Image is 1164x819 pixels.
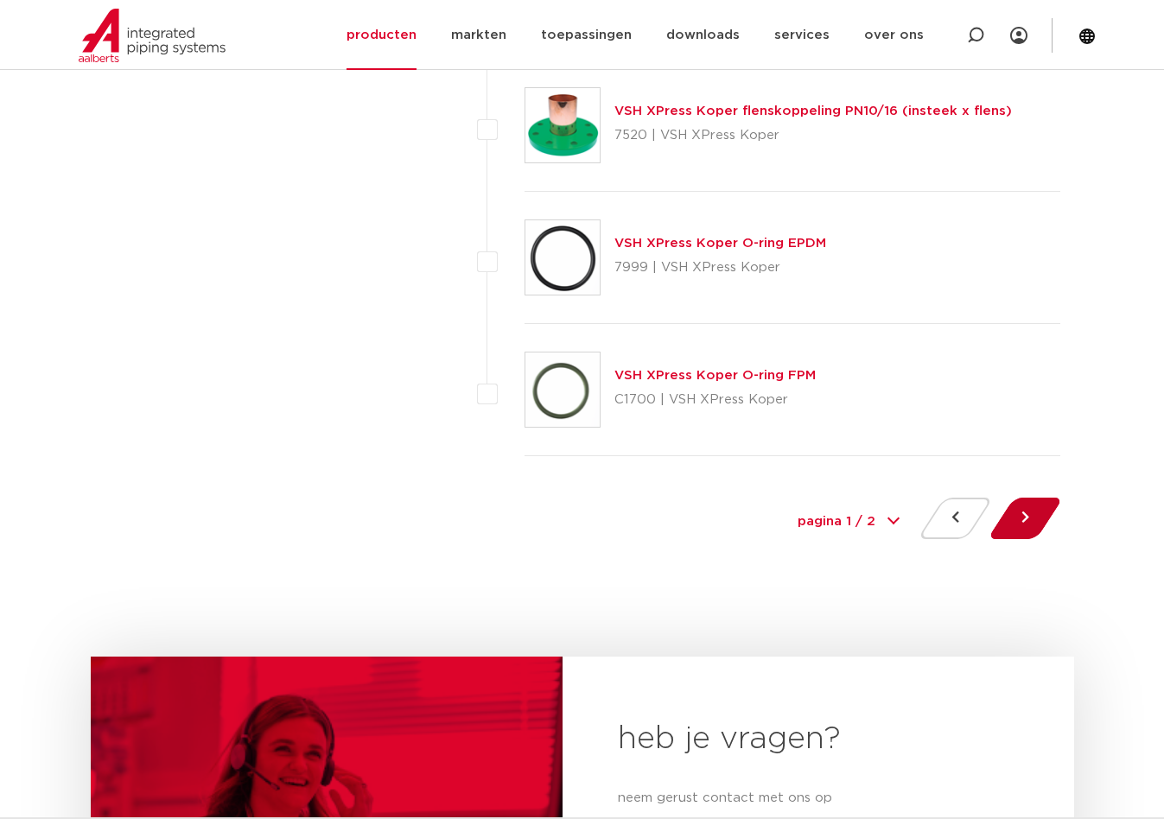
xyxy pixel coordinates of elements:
p: neem gerust contact met ons op [618,788,1019,809]
img: Thumbnail for VSH XPress Koper flenskoppeling PN10/16 (insteek x flens) [525,88,600,162]
a: VSH XPress Koper O-ring FPM [614,369,816,382]
a: VSH XPress Koper O-ring EPDM [614,237,826,250]
img: Thumbnail for VSH XPress Koper O-ring EPDM [525,220,600,295]
h2: heb je vragen? [618,719,1019,760]
p: C1700 | VSH XPress Koper [614,386,816,414]
p: 7999 | VSH XPress Koper [614,254,826,282]
p: 7520 | VSH XPress Koper [614,122,1012,149]
a: VSH XPress Koper flenskoppeling PN10/16 (insteek x flens) [614,105,1012,117]
img: Thumbnail for VSH XPress Koper O-ring FPM [525,352,600,427]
